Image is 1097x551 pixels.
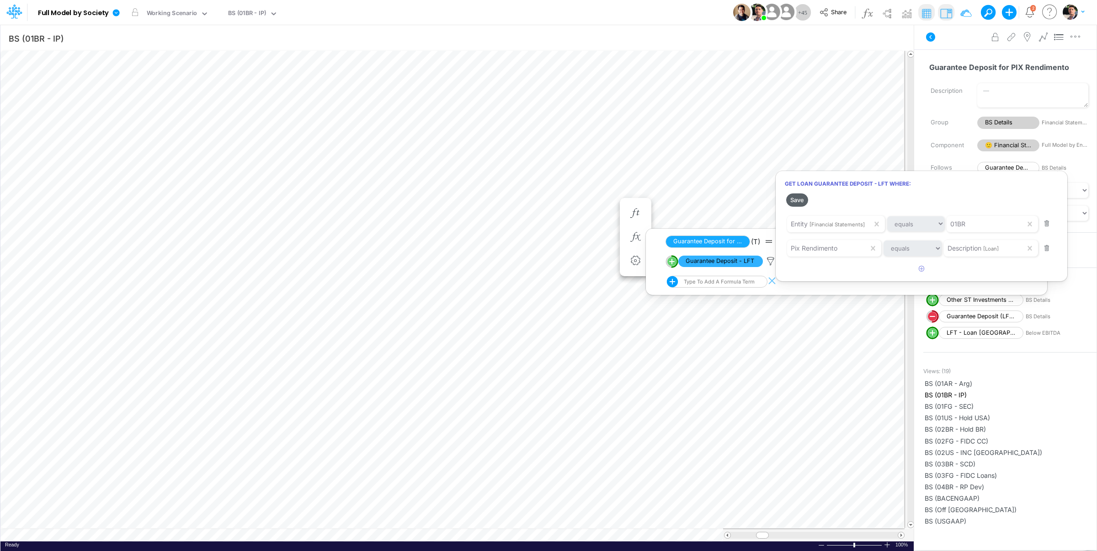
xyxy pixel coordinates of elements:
span: [Loan] [983,246,999,252]
div: Pix Rendimento [791,243,837,253]
img: User Image Icon [748,4,766,21]
span: 01BR [950,220,965,228]
span: Entity [791,220,808,228]
div: 01BR [950,219,965,229]
span: Pix Rendimento [791,244,837,252]
span: Description [948,244,981,252]
button: Save [786,193,808,207]
div: Entity [791,219,865,229]
span: [Financial Statements] [809,221,865,228]
img: User Image Icon [776,2,796,22]
div: Description [948,243,999,253]
img: User Image Icon [733,4,751,21]
img: User Image Icon [762,2,782,22]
